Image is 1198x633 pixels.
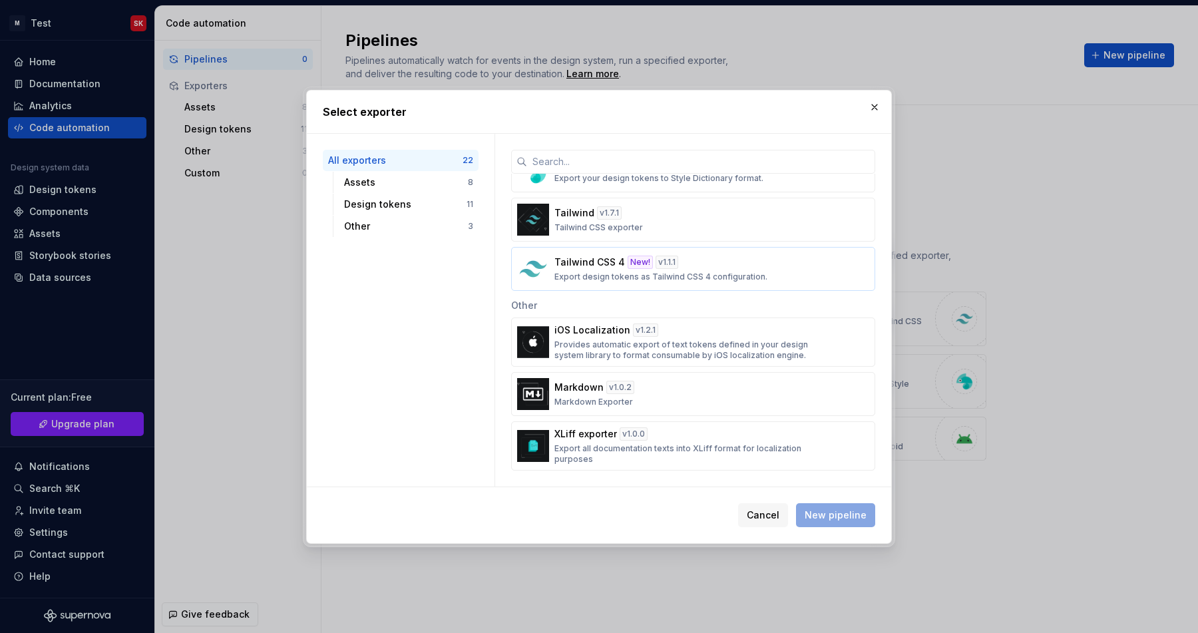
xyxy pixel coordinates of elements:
div: Other [344,220,468,233]
button: Markdownv1.0.2Markdown Exporter [511,372,875,416]
div: v 1.0.2 [606,381,634,394]
button: Assets8 [339,172,479,193]
button: Cancel [738,503,788,527]
div: New! [628,256,653,269]
button: Tailwind CSS 4New!v1.1.1Export design tokens as Tailwind CSS 4 configuration. [511,247,875,291]
p: Tailwind CSS exporter [554,222,643,233]
span: Cancel [747,509,779,522]
p: Export design tokens as Tailwind CSS 4 configuration. [554,272,767,282]
div: Other [511,291,875,317]
p: Markdown Exporter [554,397,633,407]
div: All exporters [328,154,463,167]
p: Markdown [554,381,604,394]
div: Design tokens [344,198,467,211]
div: Assets [344,176,468,189]
div: v 1.0.0 [620,427,648,441]
p: iOS Localization [554,323,630,337]
p: Provides automatic export of text tokens defined in your design system library to format consumab... [554,339,824,361]
div: 22 [463,155,473,166]
div: 11 [467,199,473,210]
div: v 1.2.1 [633,323,658,337]
div: 8 [468,177,473,188]
p: XLiff exporter [554,427,617,441]
button: All exporters22 [323,150,479,171]
p: Tailwind CSS 4 [554,256,625,269]
button: Other3 [339,216,479,237]
h2: Select exporter [323,104,875,120]
button: XLiff exporterv1.0.0Export all documentation texts into XLiff format for localization purposes [511,421,875,471]
button: iOS Localizationv1.2.1Provides automatic export of text tokens defined in your design system libr... [511,317,875,367]
button: Design tokens11 [339,194,479,215]
p: Tailwind [554,206,594,220]
p: Export your design tokens to Style Dictionary format. [554,173,763,184]
div: v 1.7.1 [597,206,622,220]
p: Export all documentation texts into XLiff format for localization purposes [554,443,824,465]
div: v 1.1.1 [656,256,678,269]
div: 3 [468,221,473,232]
input: Search... [527,150,875,174]
button: Tailwindv1.7.1Tailwind CSS exporter [511,198,875,242]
